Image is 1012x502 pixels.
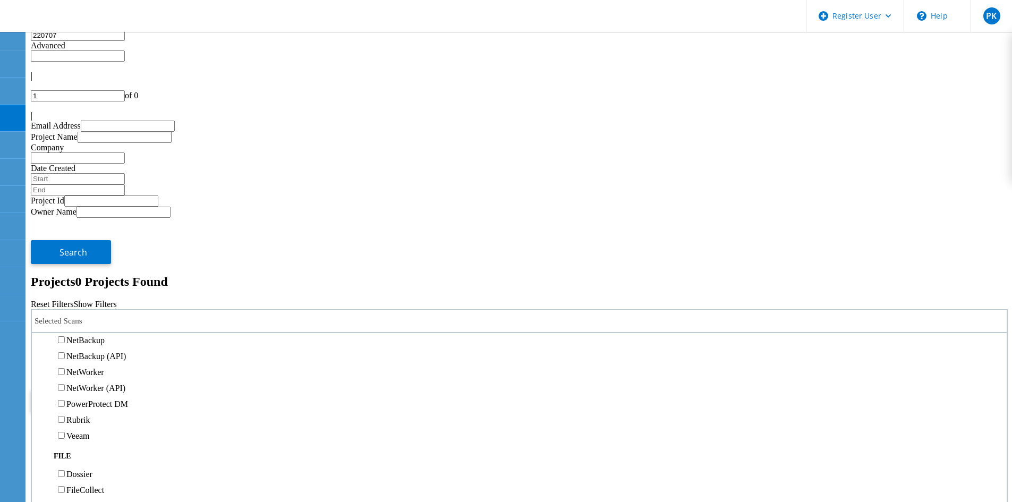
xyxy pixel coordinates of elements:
div: File [37,452,1001,462]
a: Reset Filters [31,300,73,309]
span: Advanced [31,41,65,50]
label: Email Address [31,121,81,130]
div: | [31,111,1008,121]
label: Project Name [31,132,78,141]
span: 0 Projects Found [75,275,168,288]
label: Company [31,143,64,152]
span: PK [986,12,997,20]
label: NetBackup (API) [66,352,126,361]
input: Search projects by name, owner, ID, company, etc [31,30,125,41]
label: Date Created [31,164,75,173]
span: Search [59,246,87,258]
div: Selected Scans [31,309,1008,333]
label: FileCollect [66,486,104,495]
label: NetWorker (API) [66,384,125,393]
label: Dossier [66,470,92,479]
label: NetBackup [66,336,105,345]
a: Live Optics Dashboard [11,21,125,30]
span: of 0 [125,91,138,100]
input: End [31,184,125,195]
a: Show Filters [73,300,116,309]
b: Projects [31,275,75,288]
button: Search [31,240,111,264]
label: NetWorker [66,368,104,377]
label: Project Id [31,196,64,205]
label: PowerProtect DM [66,399,128,409]
label: Owner Name [31,207,76,216]
div: | [31,71,1008,81]
input: Start [31,173,125,184]
svg: \n [917,11,926,21]
label: Rubrik [66,415,90,424]
label: Veeam [66,431,90,440]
